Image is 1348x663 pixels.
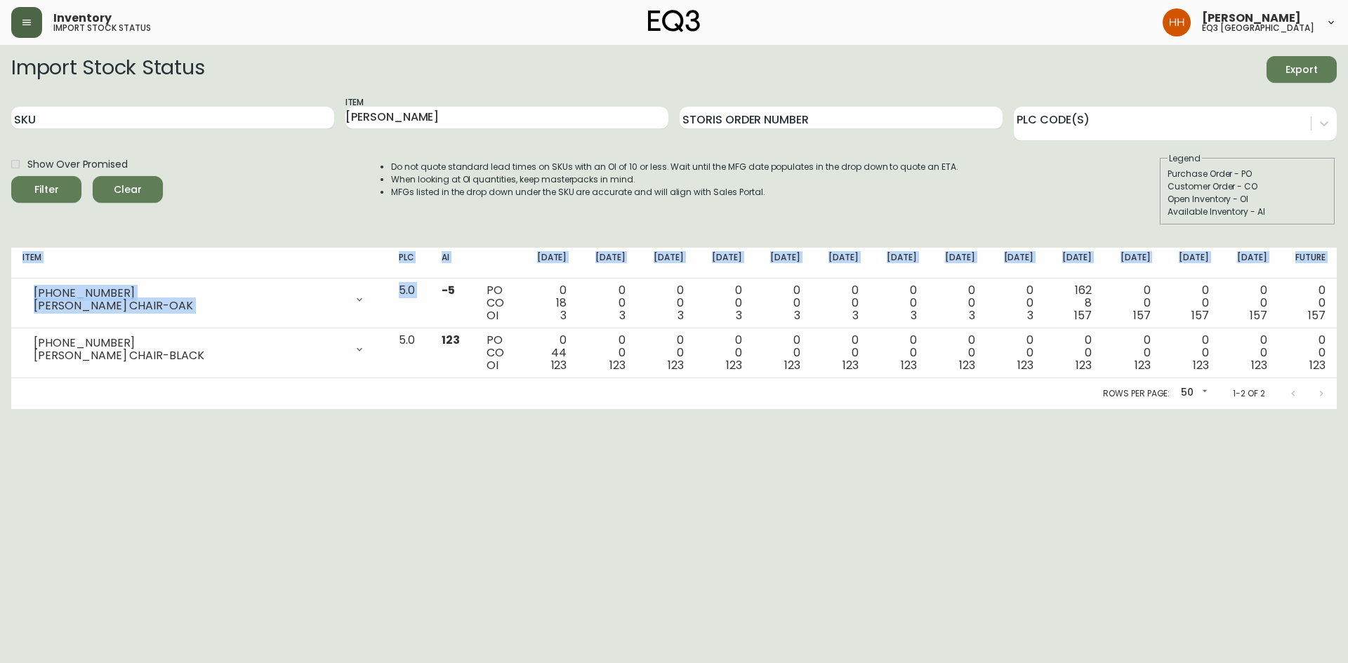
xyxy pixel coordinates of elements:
[391,173,958,186] li: When looking at OI quantities, keep masterpacks in mind.
[589,334,625,372] div: 0 0
[852,307,859,323] span: 3
[1168,168,1328,180] div: Purchase Order - PO
[1168,206,1328,218] div: Available Inventory - AI
[1017,357,1033,373] span: 123
[22,284,376,315] div: [PHONE_NUMBER][PERSON_NAME] CHAIR-OAK
[1056,284,1092,322] div: 162 8
[784,357,800,373] span: 123
[93,176,163,203] button: Clear
[53,13,112,24] span: Inventory
[619,307,626,323] span: 3
[11,176,81,203] button: Filter
[1161,248,1220,279] th: [DATE]
[1133,307,1151,323] span: 157
[531,334,567,372] div: 0 44
[1309,357,1326,373] span: 123
[22,334,376,365] div: [PHONE_NUMBER][PERSON_NAME] CHAIR-BLACK
[551,357,567,373] span: 123
[1278,248,1337,279] th: Future
[1202,13,1301,24] span: [PERSON_NAME]
[1290,284,1326,322] div: 0 0
[1056,334,1092,372] div: 0 0
[578,248,636,279] th: [DATE]
[1114,334,1150,372] div: 0 0
[1045,248,1103,279] th: [DATE]
[1233,387,1265,400] p: 1-2 of 2
[1220,248,1278,279] th: [DATE]
[823,334,859,372] div: 0 0
[560,307,567,323] span: 3
[388,328,430,378] td: 5.0
[1267,56,1337,83] button: Export
[706,284,742,322] div: 0 0
[34,300,345,312] div: [PERSON_NAME] CHAIR-OAK
[726,357,742,373] span: 123
[487,357,498,373] span: OI
[969,307,975,323] span: 3
[939,284,975,322] div: 0 0
[911,307,917,323] span: 3
[1163,8,1191,36] img: 6b766095664b4c6b511bd6e414aa3971
[706,334,742,372] div: 0 0
[1114,284,1150,322] div: 0 0
[928,248,986,279] th: [DATE]
[34,337,345,349] div: [PHONE_NUMBER]
[648,284,684,322] div: 0 0
[1202,24,1314,32] h5: eq3 [GEOGRAPHIC_DATA]
[1251,357,1267,373] span: 123
[34,287,345,300] div: [PHONE_NUMBER]
[648,334,684,372] div: 0 0
[487,284,508,322] div: PO CO
[1076,357,1092,373] span: 123
[609,357,626,373] span: 123
[736,307,742,323] span: 3
[637,248,695,279] th: [DATE]
[959,357,975,373] span: 123
[1168,180,1328,193] div: Customer Order - CO
[794,307,800,323] span: 3
[842,357,859,373] span: 123
[1168,152,1202,165] legend: Legend
[870,248,928,279] th: [DATE]
[1308,307,1326,323] span: 157
[998,284,1033,322] div: 0 0
[531,284,567,322] div: 0 18
[881,284,917,322] div: 0 0
[391,186,958,199] li: MFGs listed in the drop down under the SKU are accurate and will align with Sales Portal.
[104,181,152,199] span: Clear
[765,284,800,322] div: 0 0
[901,357,917,373] span: 123
[1231,284,1267,322] div: 0 0
[1172,284,1208,322] div: 0 0
[442,332,460,348] span: 123
[1027,307,1033,323] span: 3
[27,157,128,172] span: Show Over Promised
[34,181,59,199] div: Filter
[668,357,684,373] span: 123
[34,349,345,362] div: [PERSON_NAME] CHAIR-BLACK
[939,334,975,372] div: 0 0
[388,248,430,279] th: PLC
[678,307,684,323] span: 3
[986,248,1045,279] th: [DATE]
[823,284,859,322] div: 0 0
[1103,387,1170,400] p: Rows per page:
[1103,248,1161,279] th: [DATE]
[442,282,455,298] span: -5
[11,56,204,83] h2: Import Stock Status
[765,334,800,372] div: 0 0
[53,24,151,32] h5: import stock status
[1175,382,1210,405] div: 50
[388,279,430,328] td: 5.0
[1074,307,1092,323] span: 157
[998,334,1033,372] div: 0 0
[1193,357,1209,373] span: 123
[1168,193,1328,206] div: Open Inventory - OI
[753,248,812,279] th: [DATE]
[11,248,388,279] th: Item
[1231,334,1267,372] div: 0 0
[487,334,508,372] div: PO CO
[1250,307,1267,323] span: 157
[1290,334,1326,372] div: 0 0
[487,307,498,323] span: OI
